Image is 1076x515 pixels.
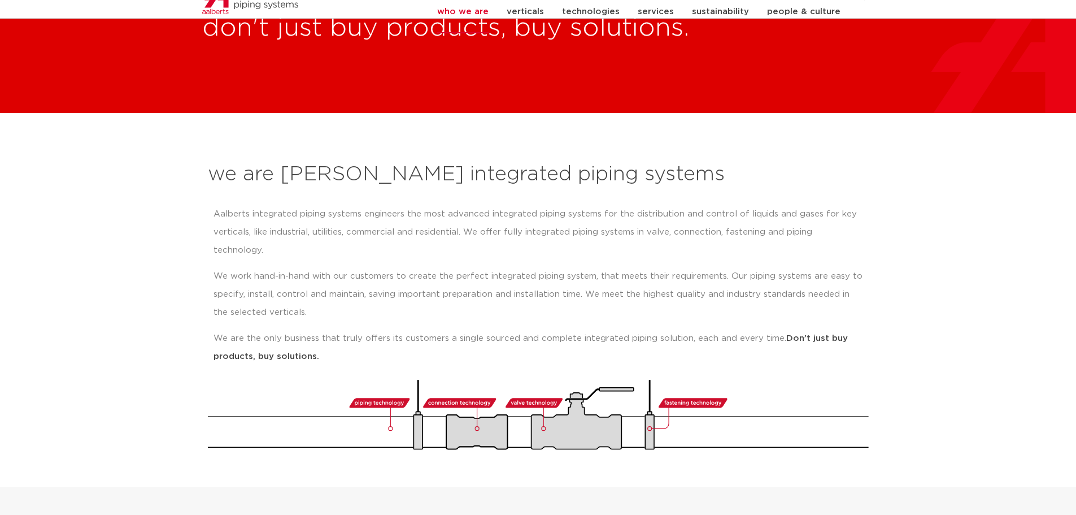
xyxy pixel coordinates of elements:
[214,330,863,366] p: We are the only business that truly offers its customers a single sourced and complete integrated...
[214,205,863,259] p: Aalberts integrated piping systems engineers the most advanced integrated piping systems for the ...
[214,267,863,322] p: We work hand-in-hand with our customers to create the perfect integrated piping system, that meet...
[208,161,869,188] h2: we are [PERSON_NAME] integrated piping systems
